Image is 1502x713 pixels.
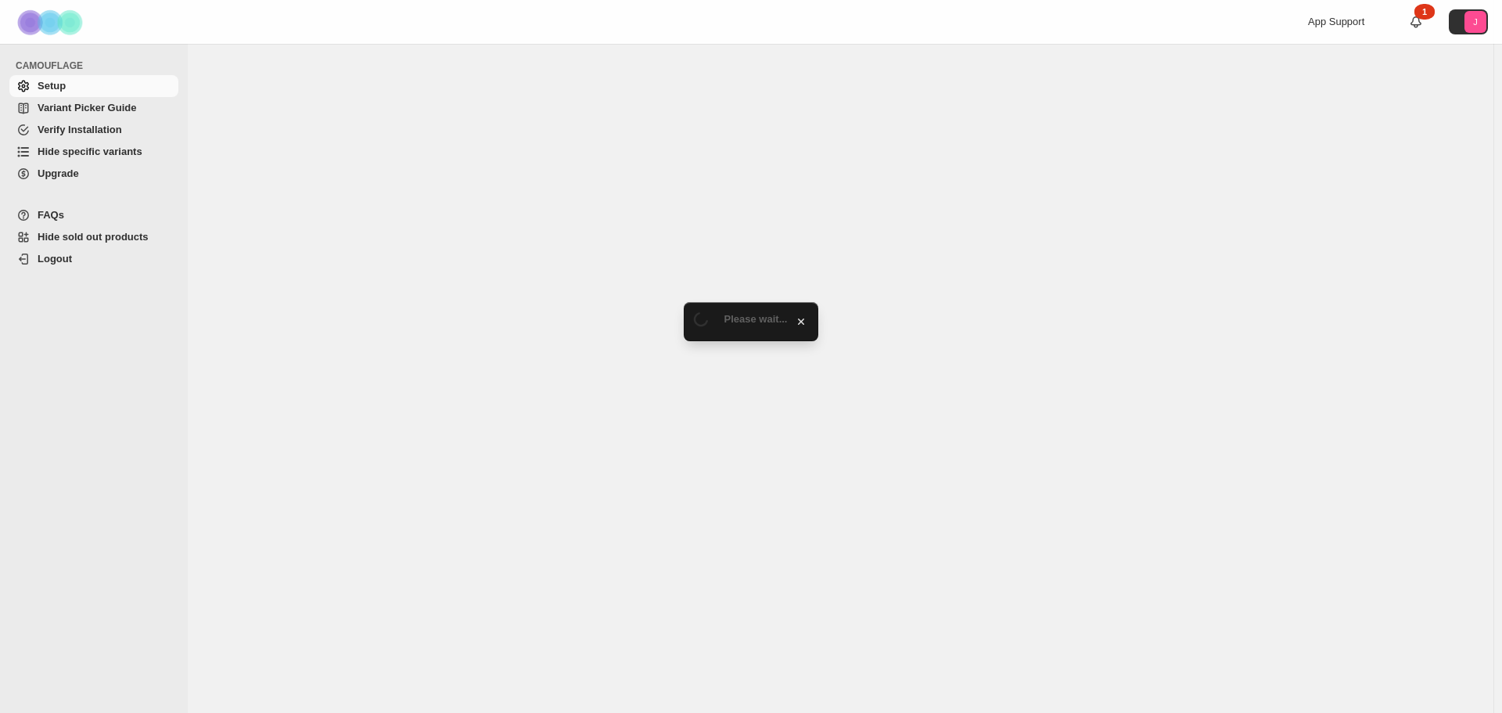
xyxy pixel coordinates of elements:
span: Hide specific variants [38,146,142,157]
a: Setup [9,75,178,97]
span: App Support [1308,16,1364,27]
span: Logout [38,253,72,265]
span: Variant Picker Guide [38,102,136,113]
span: Upgrade [38,167,79,179]
span: Please wait... [724,313,788,325]
button: Avatar with initials J [1449,9,1488,34]
text: J [1473,17,1478,27]
a: 1 [1408,14,1424,30]
a: FAQs [9,204,178,226]
span: FAQs [38,209,64,221]
a: Hide specific variants [9,141,178,163]
a: Variant Picker Guide [9,97,178,119]
span: Setup [38,80,66,92]
a: Upgrade [9,163,178,185]
span: Hide sold out products [38,231,149,243]
span: Avatar with initials J [1464,11,1486,33]
span: CAMOUFLAGE [16,59,180,72]
span: Verify Installation [38,124,122,135]
a: Logout [9,248,178,270]
a: Hide sold out products [9,226,178,248]
img: Camouflage [13,1,91,44]
a: Verify Installation [9,119,178,141]
div: 1 [1414,4,1435,20]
